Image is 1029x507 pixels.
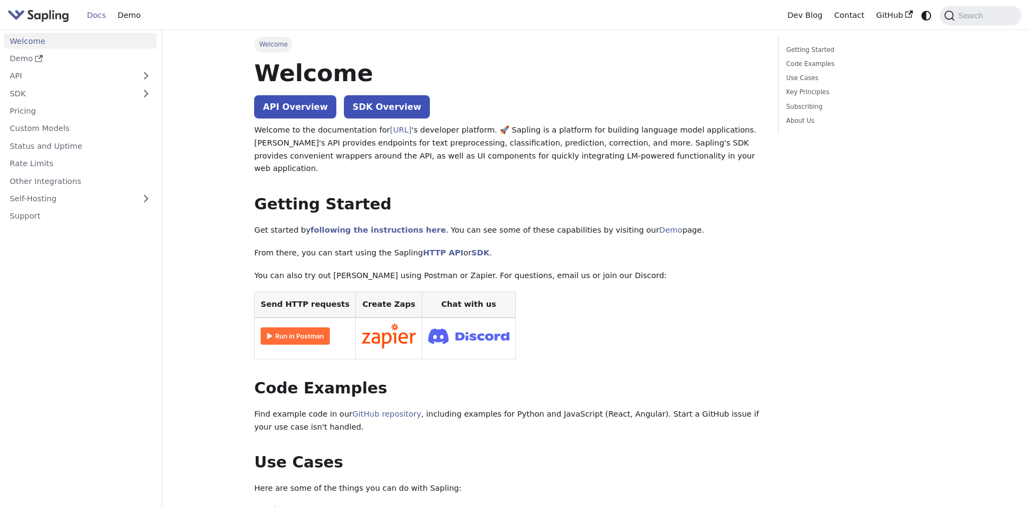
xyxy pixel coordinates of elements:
[353,410,421,418] a: GitHub repository
[786,73,933,83] a: Use Cases
[4,103,157,119] a: Pricing
[786,102,933,112] a: Subscribing
[254,37,293,52] span: Welcome
[254,124,762,175] p: Welcome to the documentation for 's developer platform. 🚀 Sapling is a platform for building lang...
[254,247,762,260] p: From there, you can start using the Sapling or .
[310,226,446,234] a: following the instructions here
[254,195,762,214] h2: Getting Started
[356,292,422,318] th: Create Zaps
[254,453,762,472] h2: Use Cases
[4,173,157,189] a: Other Integrations
[4,156,157,172] a: Rate Limits
[254,58,762,88] h1: Welcome
[344,95,430,118] a: SDK Overview
[4,85,135,101] a: SDK
[8,8,73,23] a: Sapling.aiSapling.ai
[254,95,336,118] a: API Overview
[786,45,933,55] a: Getting Started
[919,8,934,23] button: Switch between dark and light mode (currently system mode)
[112,7,147,24] a: Demo
[81,7,112,24] a: Docs
[422,292,515,318] th: Chat with us
[255,292,356,318] th: Send HTTP requests
[4,191,157,207] a: Self-Hosting
[955,11,990,20] span: Search
[940,6,1021,25] button: Search (Command+K)
[828,7,871,24] a: Contact
[254,482,762,495] p: Here are some of the things you can do with Sapling:
[261,327,330,345] img: Run in Postman
[4,138,157,154] a: Status and Uptime
[472,248,489,257] a: SDK
[4,33,157,49] a: Welcome
[254,224,762,237] p: Get started by . You can see some of these capabilities by visiting our page.
[254,37,762,52] nav: Breadcrumbs
[4,208,157,224] a: Support
[362,324,416,348] img: Connect in Zapier
[659,226,682,234] a: Demo
[870,7,918,24] a: GitHub
[254,408,762,434] p: Find example code in our , including examples for Python and JavaScript (React, Angular). Start a...
[781,7,828,24] a: Dev Blog
[254,379,762,398] h2: Code Examples
[423,248,463,257] a: HTTP API
[390,126,411,134] a: [URL]
[8,8,69,23] img: Sapling.ai
[428,325,509,347] img: Join Discord
[135,85,157,101] button: Expand sidebar category 'SDK'
[4,121,157,136] a: Custom Models
[4,51,157,67] a: Demo
[786,87,933,97] a: Key Principles
[4,68,135,84] a: API
[786,59,933,69] a: Code Examples
[254,269,762,282] p: You can also try out [PERSON_NAME] using Postman or Zapier. For questions, email us or join our D...
[135,68,157,84] button: Expand sidebar category 'API'
[786,116,933,126] a: About Us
